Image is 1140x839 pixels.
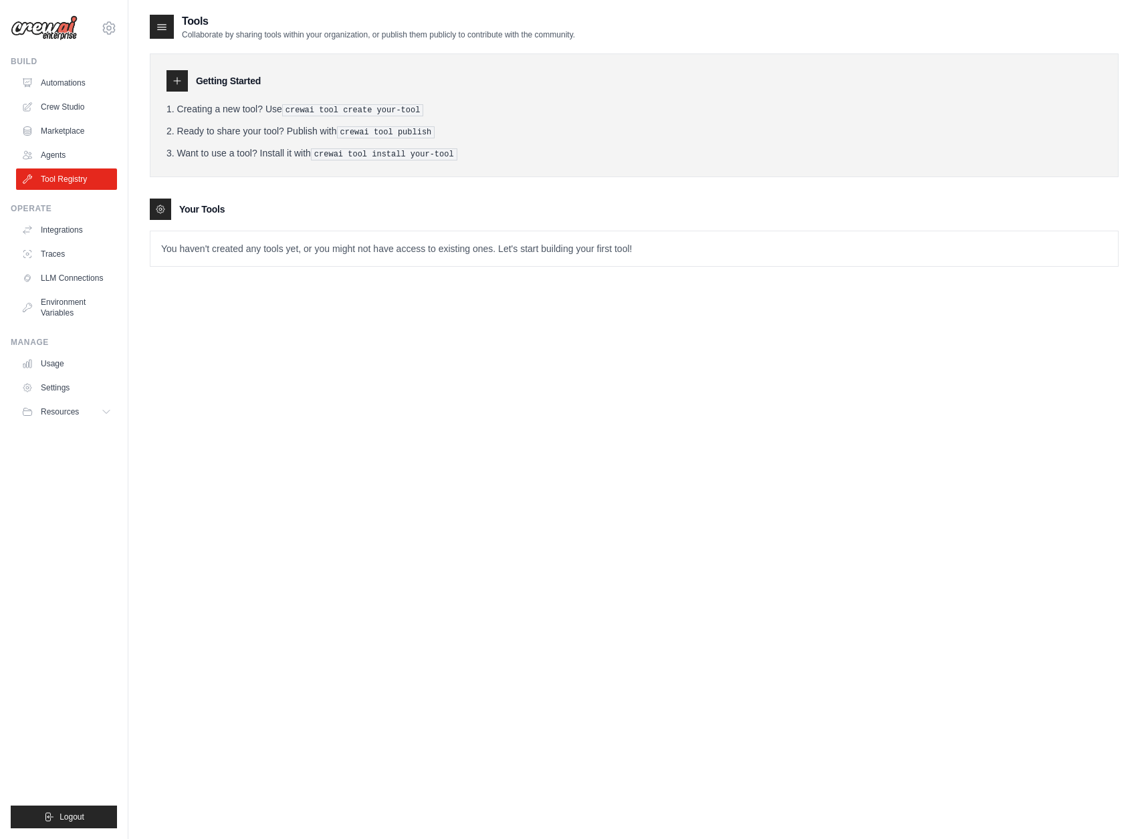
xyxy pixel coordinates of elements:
[16,353,117,374] a: Usage
[16,291,117,324] a: Environment Variables
[16,377,117,398] a: Settings
[60,812,84,822] span: Logout
[16,267,117,289] a: LLM Connections
[16,401,117,423] button: Resources
[16,144,117,166] a: Agents
[166,102,1102,116] li: Creating a new tool? Use
[41,406,79,417] span: Resources
[166,146,1102,160] li: Want to use a tool? Install it with
[11,806,117,828] button: Logout
[166,124,1102,138] li: Ready to share your tool? Publish with
[282,104,424,116] pre: crewai tool create your-tool
[182,29,575,40] p: Collaborate by sharing tools within your organization, or publish them publicly to contribute wit...
[150,231,1118,266] p: You haven't created any tools yet, or you might not have access to existing ones. Let's start bui...
[311,148,457,160] pre: crewai tool install your-tool
[16,96,117,118] a: Crew Studio
[16,120,117,142] a: Marketplace
[16,219,117,241] a: Integrations
[11,15,78,41] img: Logo
[11,337,117,348] div: Manage
[11,203,117,214] div: Operate
[11,56,117,67] div: Build
[16,72,117,94] a: Automations
[182,13,575,29] h2: Tools
[337,126,435,138] pre: crewai tool publish
[196,74,261,88] h3: Getting Started
[16,243,117,265] a: Traces
[16,168,117,190] a: Tool Registry
[179,203,225,216] h3: Your Tools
